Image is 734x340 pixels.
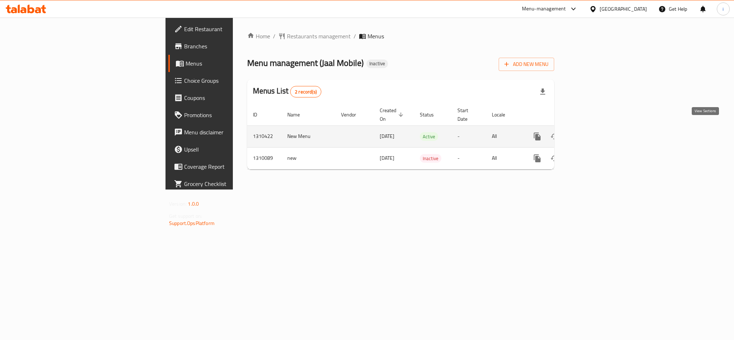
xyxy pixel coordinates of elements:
[420,154,441,163] span: Inactive
[247,55,364,71] span: Menu management ( Jaal Mobile )
[420,110,443,119] span: Status
[452,147,486,169] td: -
[168,158,288,175] a: Coverage Report
[184,128,282,137] span: Menu disclaimer
[278,32,351,40] a: Restaurants management
[247,32,554,40] nav: breadcrumb
[341,110,365,119] span: Vendor
[168,124,288,141] a: Menu disclaimer
[420,132,438,141] div: Active
[168,20,288,38] a: Edit Restaurant
[486,125,523,147] td: All
[253,86,321,97] h2: Menus List
[522,5,566,13] div: Menu-management
[168,106,288,124] a: Promotions
[723,5,724,13] span: i
[600,5,647,13] div: [GEOGRAPHIC_DATA]
[504,60,548,69] span: Add New Menu
[168,141,288,158] a: Upsell
[186,59,282,68] span: Menus
[529,128,546,145] button: more
[169,199,187,209] span: Version:
[169,211,202,221] span: Get support on:
[529,150,546,167] button: more
[523,104,603,126] th: Actions
[420,133,438,141] span: Active
[184,111,282,119] span: Promotions
[184,42,282,51] span: Branches
[184,145,282,154] span: Upsell
[168,72,288,89] a: Choice Groups
[366,59,388,68] div: Inactive
[287,110,309,119] span: Name
[247,104,603,169] table: enhanced table
[291,88,321,95] span: 2 record(s)
[184,94,282,102] span: Coupons
[287,32,351,40] span: Restaurants management
[499,58,554,71] button: Add New Menu
[380,106,406,123] span: Created On
[184,162,282,171] span: Coverage Report
[188,199,199,209] span: 1.0.0
[366,61,388,67] span: Inactive
[457,106,478,123] span: Start Date
[184,25,282,33] span: Edit Restaurant
[168,38,288,55] a: Branches
[168,89,288,106] a: Coupons
[354,32,356,40] li: /
[452,125,486,147] td: -
[184,179,282,188] span: Grocery Checklist
[168,175,288,192] a: Grocery Checklist
[380,131,394,141] span: [DATE]
[534,83,551,100] div: Export file
[290,86,321,97] div: Total records count
[546,150,563,167] button: Change Status
[380,153,394,163] span: [DATE]
[546,128,563,145] button: Change Status
[184,76,282,85] span: Choice Groups
[169,219,215,228] a: Support.OpsPlatform
[486,147,523,169] td: All
[282,147,335,169] td: new
[253,110,267,119] span: ID
[492,110,514,119] span: Locale
[282,125,335,147] td: New Menu
[168,55,288,72] a: Menus
[368,32,384,40] span: Menus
